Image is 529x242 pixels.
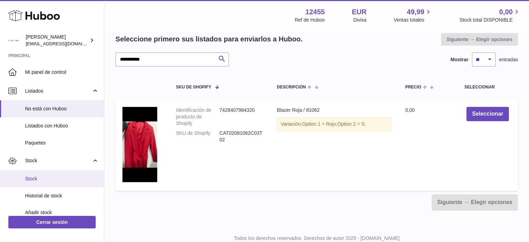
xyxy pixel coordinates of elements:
[305,7,325,17] strong: 12455
[353,17,367,23] div: Divisa
[115,34,303,44] h2: Seleccione primero sus listados para enviarlos a Huboo.
[25,106,99,112] span: No está con Huboo
[405,107,415,113] span: 0,00
[352,7,367,17] strong: EUR
[464,85,511,89] div: Seleccionar
[25,157,91,164] span: Stock
[25,69,99,76] span: Mi panel de control
[459,7,521,23] a: 0,00 Stock total DISPONIBLE
[277,85,306,89] span: Descripción
[219,130,263,143] dd: CAT02081062C03T02
[277,117,391,131] div: Variación:
[302,121,337,127] span: Option 1 = Rojo;
[394,7,432,23] a: 49,99 Ventas totales
[25,175,99,182] span: Stock
[26,41,102,46] span: [EMAIL_ADDRESS][DOMAIN_NAME]
[394,17,432,23] span: Ventas totales
[499,56,518,63] span: entradas
[450,56,468,63] label: Mostrar
[499,7,513,17] span: 0,00
[122,107,157,182] img: IMG_1374.png
[25,88,91,94] span: Listados
[176,85,211,89] span: SKU de Shopify
[277,107,391,114] div: Blazer Roja / 81062
[25,193,99,199] span: Historial de stock
[219,107,263,127] dd: 7428407984320
[176,130,219,143] dt: SKU de Shopify
[176,107,219,127] dt: Identificación de producto de Shopify
[295,17,324,23] div: Ref de Huboo
[407,7,424,17] span: 49,99
[337,121,366,127] span: Option 2 = S;
[110,235,523,242] p: Todos los derechos reservados. Derechos de autor 2025 - [DOMAIN_NAME]
[8,35,19,46] img: pedidos@glowrias.com
[466,107,509,121] button: Seleccionar
[25,140,99,146] span: Paquetes
[459,17,521,23] span: Stock total DISPONIBLE
[25,123,99,129] span: Listados con Huboo
[25,209,99,216] span: Añadir stock
[26,34,88,47] div: [PERSON_NAME]
[8,216,96,228] a: Cerrar sesión
[405,85,421,89] span: Precio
